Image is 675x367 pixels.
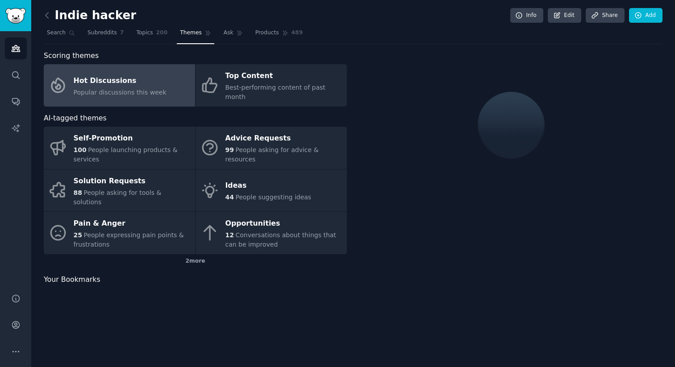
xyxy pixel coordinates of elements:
[225,231,336,248] span: Conversations about things that can be improved
[156,29,168,37] span: 200
[44,274,100,285] span: Your Bookmarks
[120,29,124,37] span: 7
[510,8,543,23] a: Info
[180,29,202,37] span: Themes
[44,127,195,169] a: Self-Promotion100People launching products & services
[74,146,87,153] span: 100
[74,231,82,239] span: 25
[74,89,167,96] span: Popular discussions this week
[44,254,347,268] div: 2 more
[74,174,191,188] div: Solution Requests
[74,146,178,163] span: People launching products & services
[44,8,136,23] h2: Indie hacker
[548,8,581,23] a: Edit
[629,8,662,23] a: Add
[225,84,325,100] span: Best-performing content of past month
[44,26,78,44] a: Search
[252,26,306,44] a: Products489
[44,212,195,254] a: Pain & Anger25People expressing pain points & frustrations
[87,29,117,37] span: Subreddits
[225,132,342,146] div: Advice Requests
[177,26,214,44] a: Themes
[586,8,624,23] a: Share
[136,29,153,37] span: Topics
[225,179,312,193] div: Ideas
[225,146,234,153] span: 99
[5,8,26,24] img: GummySearch logo
[74,132,191,146] div: Self-Promotion
[44,113,107,124] span: AI-tagged themes
[224,29,233,37] span: Ask
[292,29,303,37] span: 489
[44,169,195,212] a: Solution Requests88People asking for tools & solutions
[74,189,162,206] span: People asking for tools & solutions
[225,146,319,163] span: People asking for advice & resources
[225,231,234,239] span: 12
[74,217,191,231] div: Pain & Anger
[133,26,171,44] a: Topics200
[196,212,347,254] a: Opportunities12Conversations about things that can be improved
[84,26,127,44] a: Subreddits7
[255,29,279,37] span: Products
[196,127,347,169] a: Advice Requests99People asking for advice & resources
[196,64,347,107] a: Top ContentBest-performing content of past month
[235,194,311,201] span: People suggesting ideas
[225,194,234,201] span: 44
[225,217,342,231] div: Opportunities
[196,169,347,212] a: Ideas44People suggesting ideas
[74,189,82,196] span: 88
[74,231,184,248] span: People expressing pain points & frustrations
[221,26,246,44] a: Ask
[47,29,66,37] span: Search
[225,69,342,83] div: Top Content
[44,64,195,107] a: Hot DiscussionsPopular discussions this week
[44,50,99,62] span: Scoring themes
[74,74,167,88] div: Hot Discussions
